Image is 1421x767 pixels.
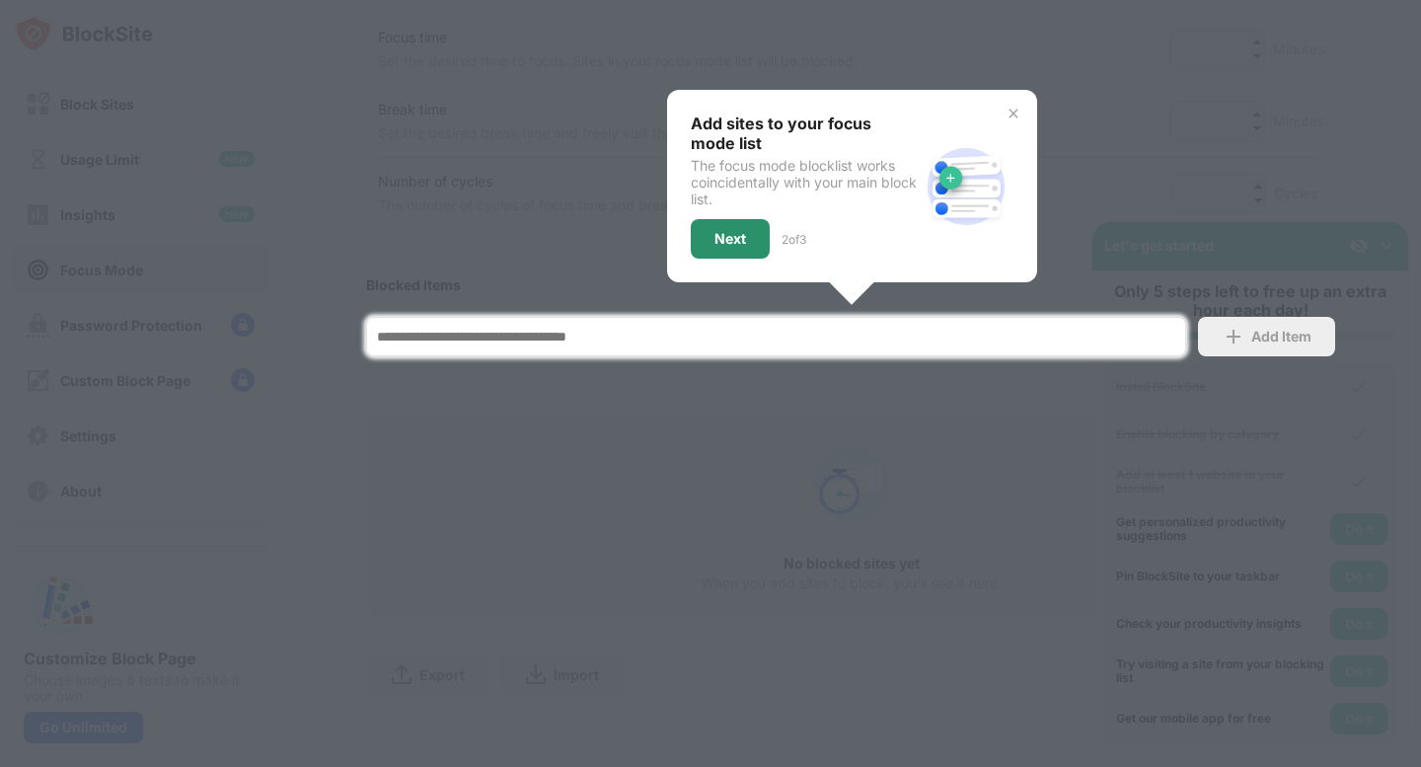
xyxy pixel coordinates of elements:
[714,231,746,247] div: Next
[1006,106,1021,121] img: x-button.svg
[691,157,919,207] div: The focus mode blocklist works coincidentally with your main block list.
[691,114,919,153] div: Add sites to your focus mode list
[1251,329,1311,345] div: Add Item
[919,139,1013,234] img: block-site.svg
[782,232,806,247] div: 2 of 3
